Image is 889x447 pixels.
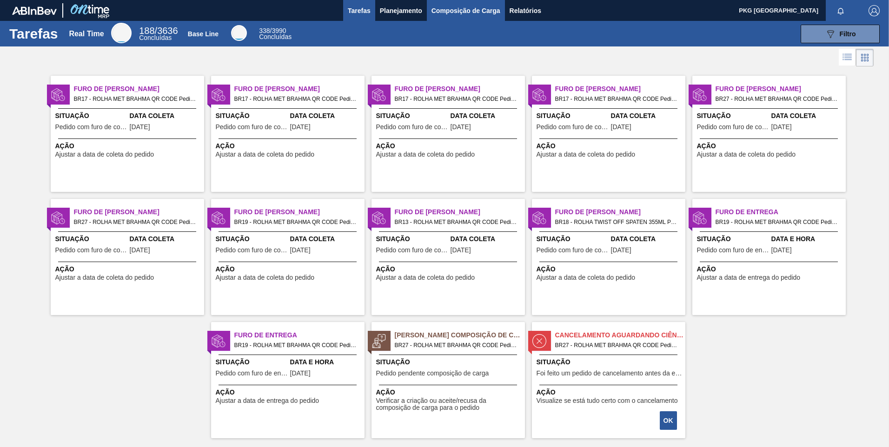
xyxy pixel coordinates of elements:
[216,264,362,274] span: Ação
[697,264,843,274] span: Ação
[839,49,856,66] div: Visão em Lista
[216,234,288,244] span: Situação
[697,124,769,131] span: Pedido com furo de coleta
[55,274,154,281] span: Ajustar a data de coleta do pedido
[555,94,678,104] span: BR17 - ROLHA MET BRAHMA QR CODE Pedido - 1967134
[9,28,58,39] h1: Tarefas
[716,94,838,104] span: BR27 - ROLHA MET BRAHMA QR CODE Pedido - 1947835
[451,247,471,254] span: 08/09/2025
[216,357,288,367] span: Situação
[537,370,683,377] span: Foi feito um pedido de cancelamento antes da etapa de aguardando faturamento
[231,25,247,41] div: Base Line
[555,207,685,217] span: Furo de Coleta
[376,274,475,281] span: Ajustar a data de coleta do pedido
[55,124,127,131] span: Pedido com furo de coleta
[395,207,525,217] span: Furo de Coleta
[139,27,178,41] div: Real Time
[212,211,226,225] img: status
[216,274,315,281] span: Ajustar a data de coleta do pedido
[216,141,362,151] span: Ação
[55,247,127,254] span: Pedido com furo de coleta
[697,247,769,254] span: Pedido com furo de entrega
[216,124,288,131] span: Pedido com furo de coleta
[372,211,386,225] img: status
[74,94,197,104] span: BR17 - ROLHA MET BRAHMA QR CODE Pedido - 1967135
[537,357,683,367] span: Situação
[716,207,846,217] span: Furo de Entrega
[555,330,685,340] span: Cancelamento aguardando ciência
[234,207,365,217] span: Furo de Coleta
[216,111,288,121] span: Situação
[376,370,489,377] span: Pedido pendente composição de carga
[693,211,707,225] img: status
[611,234,683,244] span: Data Coleta
[55,151,154,158] span: Ajustar a data de coleta do pedido
[395,330,525,340] span: Pedido Aguardando Composição de Carga
[537,151,636,158] span: Ajustar a data de coleta do pedido
[259,27,286,34] span: / 3990
[537,141,683,151] span: Ação
[555,217,678,227] span: BR18 - ROLHA TWIST OFF SPATEN 355ML Pedido - 2003363
[259,33,292,40] span: Concluídas
[55,111,127,121] span: Situação
[395,94,517,104] span: BR17 - ROLHA MET BRAHMA QR CODE Pedido - 2013810
[139,26,178,36] span: / 3636
[693,88,707,102] img: status
[869,5,880,16] img: Logout
[395,217,517,227] span: BR13 - ROLHA MET BRAHMA QR CODE Pedido - 1947839
[532,334,546,348] img: status
[259,28,292,40] div: Base Line
[188,30,219,38] div: Base Line
[771,234,843,244] span: Data e Hora
[376,388,523,397] span: Ação
[697,274,801,281] span: Ajustar a data de entrega do pedido
[611,124,631,131] span: 01/09/2025
[376,397,523,412] span: Verificar a criação ou aceite/recusa da composição de carga para o pedido
[74,207,204,217] span: Furo de Coleta
[234,340,357,350] span: BR19 - ROLHA MET BRAHMA QR CODE Pedido - 2025899
[395,340,517,350] span: BR27 - ROLHA MET BRAHMA QR CODE Pedido - 2022706
[130,111,202,121] span: Data Coleta
[376,111,448,121] span: Situação
[51,88,65,102] img: status
[290,124,311,131] span: 01/09/2025
[259,27,270,34] span: 338
[290,111,362,121] span: Data Coleta
[537,247,609,254] span: Pedido com furo de coleta
[55,264,202,274] span: Ação
[532,211,546,225] img: status
[537,124,609,131] span: Pedido com furo de coleta
[537,111,609,121] span: Situação
[451,111,523,121] span: Data Coleta
[130,234,202,244] span: Data Coleta
[372,88,386,102] img: status
[216,151,315,158] span: Ajustar a data de coleta do pedido
[139,34,172,41] span: Concluídas
[555,84,685,94] span: Furo de Coleta
[290,234,362,244] span: Data Coleta
[234,217,357,227] span: BR19 - ROLHA MET BRAHMA QR CODE Pedido - 1947841
[74,84,204,94] span: Furo de Coleta
[697,111,769,121] span: Situação
[771,124,792,131] span: 01/09/2025
[661,410,678,431] div: Completar tarefa: 30068919
[212,88,226,102] img: status
[216,247,288,254] span: Pedido com furo de coleta
[234,84,365,94] span: Furo de Coleta
[216,397,319,404] span: Ajustar a data de entrega do pedido
[12,7,57,15] img: TNhmsLtSVTkK8tSr43FrP2fwEKptu5GPRR3wAAAABJRU5ErkJggg==
[697,234,769,244] span: Situação
[771,247,792,254] span: 12/09/2025,
[537,397,678,404] span: Visualize se está tudo certo com o cancelamento
[130,247,150,254] span: 08/09/2025
[801,25,880,43] button: Filtro
[532,88,546,102] img: status
[130,124,150,131] span: 01/09/2025
[216,370,288,377] span: Pedido com furo de entrega
[51,211,65,225] img: status
[771,111,843,121] span: Data Coleta
[290,370,311,377] span: 12/09/2025,
[111,23,132,43] div: Real Time
[380,5,422,16] span: Planejamento
[69,30,104,38] div: Real Time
